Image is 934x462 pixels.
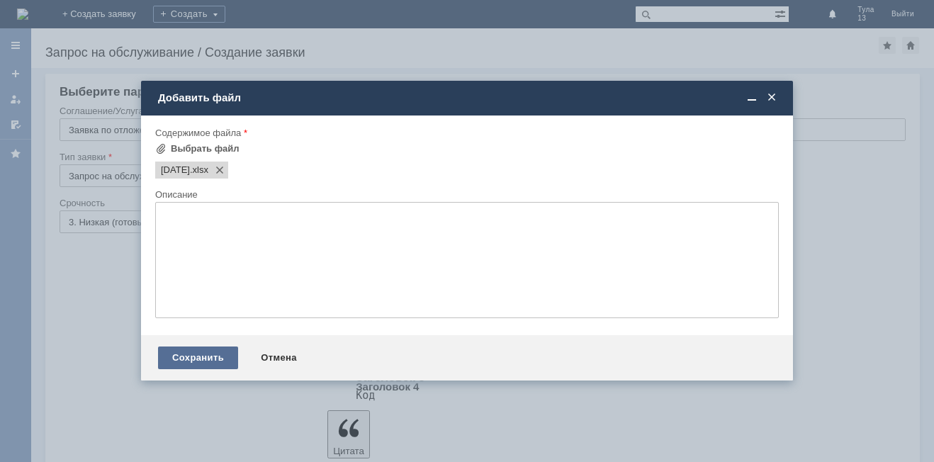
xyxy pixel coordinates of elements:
span: Свернуть (Ctrl + M) [745,91,759,104]
span: 30.08.2025.xlsx [190,164,208,176]
div: Описание [155,190,776,199]
div: здравствуйте , удалите отложенные чеки за [DATE] [6,6,207,28]
div: Содержимое файла [155,128,776,137]
span: 30.08.2025.xlsx [161,164,190,176]
span: Закрыть [765,91,779,104]
div: Выбрать файл [171,143,240,154]
div: Добавить файл [158,91,779,104]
